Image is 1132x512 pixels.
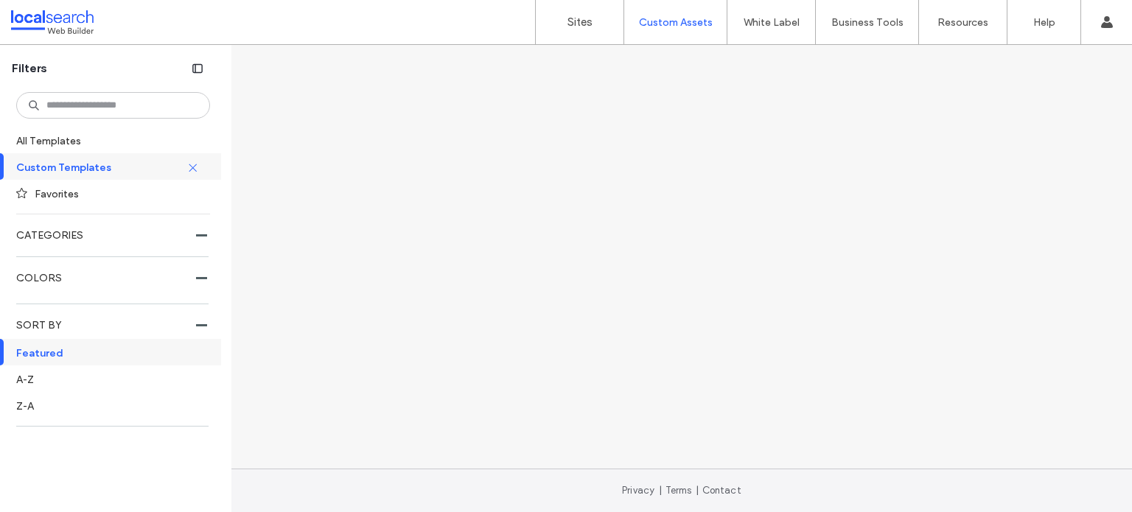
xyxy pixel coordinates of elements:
label: Resources [937,16,988,29]
a: Privacy [622,485,654,496]
span: | [696,485,699,496]
label: CATEGORIES [16,222,196,249]
label: SORT BY [16,312,196,339]
a: Terms [665,485,692,496]
label: Custom Assets [639,16,713,29]
label: Help [1033,16,1055,29]
label: Business Tools [831,16,904,29]
label: Custom Templates [16,154,187,180]
span: Filters [12,60,47,77]
label: Sites [567,15,593,29]
label: Z-A [16,393,207,418]
label: COLORS [16,264,196,292]
label: A-Z [16,366,207,392]
label: All Templates [16,127,207,153]
a: Contact [702,485,741,496]
span: | [659,485,662,496]
label: Featured [16,340,197,365]
label: Favorites [35,180,198,206]
label: White Label [744,16,800,29]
